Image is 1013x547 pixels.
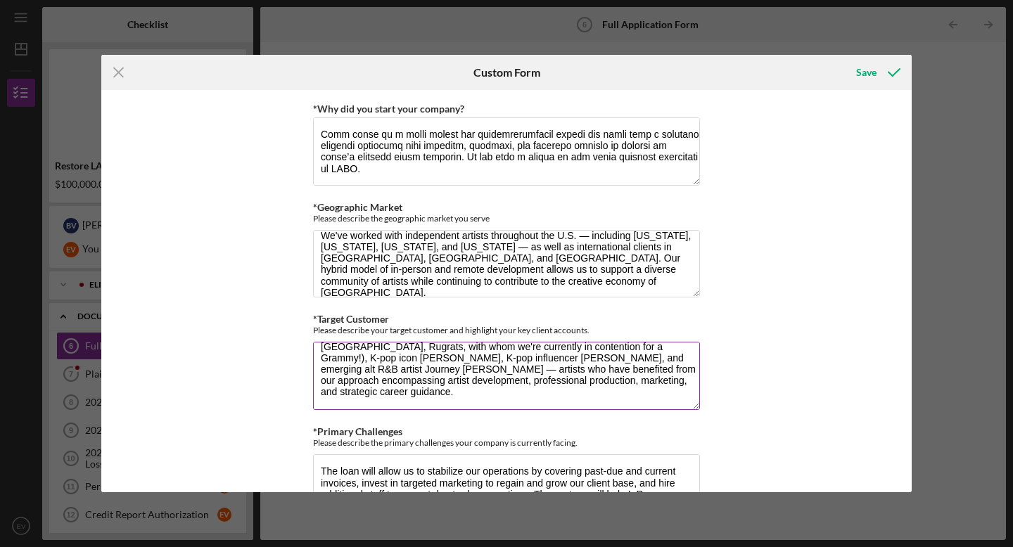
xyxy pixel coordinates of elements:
[473,66,540,79] h6: Custom Form
[313,425,402,437] label: *Primary Challenges
[313,437,700,448] div: Please describe the primary challenges your company is currently facing.
[313,201,402,213] label: *Geographic Market
[313,117,700,185] textarea: LoRemi Dolorsitametc adi elit sedd eius tempori utl etdoloremagn. Al enimadm, Venia “Quisnostr” E...
[313,230,700,297] textarea: InRage Entertainment is based in [GEOGRAPHIC_DATA], [US_STATE], and primarily serves artists and ...
[313,103,464,115] label: *Why did you start your company?
[842,58,912,86] button: Save
[856,58,877,86] div: Save
[313,454,700,522] textarea: InRage Entertainment is currently facing several challenges related to the recent Los Angeles fir...
[313,342,700,409] textarea: Our target customers are independent recording artists, songwriters, and emerging talent across a...
[313,213,700,224] div: Please describe the geographic market you serve
[313,313,389,325] label: *Target Customer
[313,325,700,335] div: Please describe your target customer and highlight your key client accounts.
